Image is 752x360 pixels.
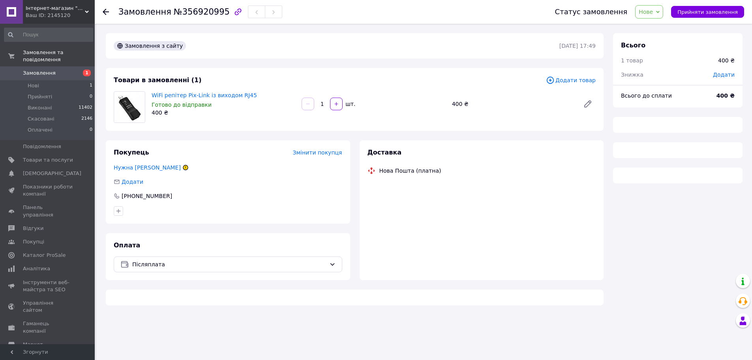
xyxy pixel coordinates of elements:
div: 400 ₴ [449,98,577,109]
span: Каталог ProSale [23,252,66,259]
span: Післяплата [132,260,326,269]
span: Скасовані [28,115,54,123]
span: Повідомлення [23,143,61,150]
div: Ваш ID: 2145120 [26,12,95,19]
span: Оплачені [28,126,53,134]
span: Нові [28,82,39,89]
input: Пошук [4,28,93,42]
span: №356920995 [174,7,230,17]
img: WiFi репітер Pix-Link із виходом RJ45 [114,92,145,123]
div: [PHONE_NUMBER] [121,192,173,200]
span: Панель управління [23,204,73,218]
div: 400 ₴ [718,57,735,64]
span: 0 [90,126,92,134]
span: Готово до відправки [152,102,212,108]
span: Відгуки [23,225,43,232]
span: Всього до сплати [621,92,672,99]
button: Прийняти замовлення [671,6,744,18]
span: Знижка [621,72,643,78]
div: Замовлення з сайту [114,41,186,51]
span: Доставка [368,149,402,156]
span: Додати [713,72,735,78]
div: шт. [343,100,356,108]
time: [DATE] 17:49 [559,43,596,49]
span: 1 [83,70,91,76]
span: Змінити покупця [293,149,342,156]
a: Нужна [PERSON_NAME] [114,164,181,171]
span: Додати товар [546,76,596,85]
span: Виконані [28,104,52,111]
span: [DEMOGRAPHIC_DATA] [23,170,81,177]
span: 1 товар [621,57,643,64]
span: Інтернет-магазин "CHINA Лавка" [26,5,85,12]
span: Нове [639,9,653,15]
div: Повернутися назад [103,8,109,16]
a: Редагувати [580,96,596,112]
span: Покупці [23,238,44,245]
span: Замовлення та повідомлення [23,49,95,63]
div: Нова Пошта (платна) [377,167,443,175]
span: Товари та послуги [23,156,73,164]
div: Статус замовлення [555,8,628,16]
b: 400 ₴ [716,92,735,99]
span: Інструменти веб-майстра та SEO [23,279,73,293]
span: Всього [621,41,645,49]
span: Замовлення [23,70,56,77]
span: 0 [90,93,92,100]
span: Прийняті [28,93,52,100]
span: Аналітика [23,265,50,272]
span: 2146 [81,115,92,123]
span: Гаманець компанії [23,320,73,334]
span: Показники роботи компанії [23,183,73,198]
span: 1 [90,82,92,89]
a: WiFi репітер Pix-Link із виходом RJ45 [152,92,257,98]
div: 400 ₴ [152,109,295,117]
span: Прийняти замовлення [677,9,738,15]
span: Маркет [23,341,43,348]
span: Товари в замовленні (1) [114,76,202,84]
span: Замовлення [118,7,171,17]
span: Оплата [114,241,140,249]
span: 11402 [79,104,92,111]
span: Управління сайтом [23,300,73,314]
span: Покупець [114,149,149,156]
span: Додати [122,179,143,185]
